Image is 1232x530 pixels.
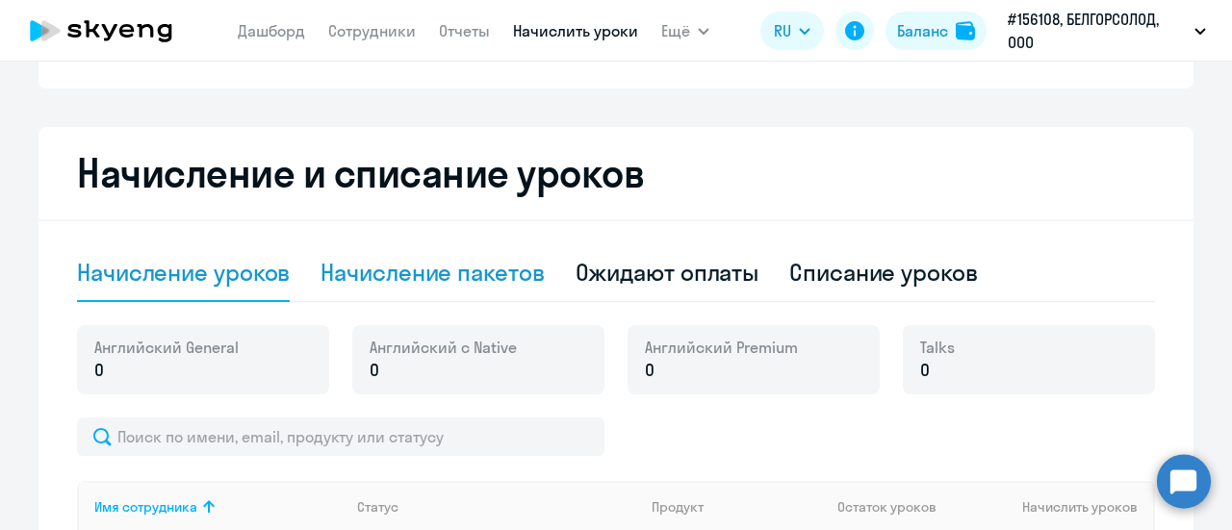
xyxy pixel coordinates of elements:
div: Имя сотрудника [94,498,197,516]
button: #156108, БЕЛГОРСОЛОД, ООО [998,8,1216,54]
span: 0 [94,358,104,383]
span: Talks [920,337,955,358]
span: RU [774,19,791,42]
div: Статус [357,498,636,516]
a: Начислить уроки [513,21,638,40]
span: Английский General [94,337,239,358]
div: Начисление уроков [77,257,290,288]
a: Дашборд [238,21,305,40]
button: Балансbalance [885,12,987,50]
div: Остаток уроков [837,498,957,516]
span: 0 [645,358,654,383]
div: Имя сотрудника [94,498,342,516]
div: Ожидают оплаты [576,257,759,288]
span: 0 [920,358,930,383]
div: Начисление пакетов [321,257,544,288]
span: Ещё [661,19,690,42]
span: Остаток уроков [837,498,937,516]
button: RU [760,12,824,50]
div: Продукт [652,498,704,516]
input: Поиск по имени, email, продукту или статусу [77,417,604,456]
h2: Начисление и списание уроков [77,150,1155,196]
div: Баланс [897,19,948,42]
button: Ещё [661,12,709,50]
div: Продукт [652,498,823,516]
a: Сотрудники [328,21,416,40]
span: Английский Premium [645,337,798,358]
a: Отчеты [439,21,490,40]
span: Английский с Native [370,337,517,358]
div: Списание уроков [789,257,978,288]
img: balance [956,21,975,40]
p: #156108, БЕЛГОРСОЛОД, ООО [1008,8,1187,54]
div: Статус [357,498,398,516]
span: 0 [370,358,379,383]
